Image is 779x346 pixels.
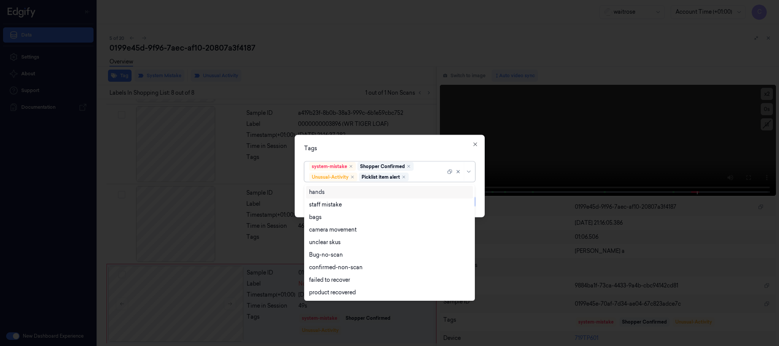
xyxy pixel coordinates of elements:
[304,144,475,152] div: Tags
[309,251,343,259] div: Bug-no-scan
[360,163,405,170] div: Shopper Confirmed
[406,164,411,169] div: Remove ,Shopper Confirmed
[350,175,355,179] div: Remove ,Unusual-Activity
[309,226,357,234] div: camera movement
[309,188,325,196] div: hands
[312,174,349,181] div: Unusual-Activity
[312,163,347,170] div: system-mistake
[309,213,322,221] div: bags
[309,201,342,209] div: staff mistake
[309,263,363,271] div: confirmed-non-scan
[309,276,350,284] div: failed to recover
[349,164,353,169] div: Remove ,system-mistake
[309,238,341,246] div: unclear skus
[309,289,356,297] div: product recovered
[401,175,406,179] div: Remove ,Picklist item alert
[362,174,400,181] div: Picklist item alert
